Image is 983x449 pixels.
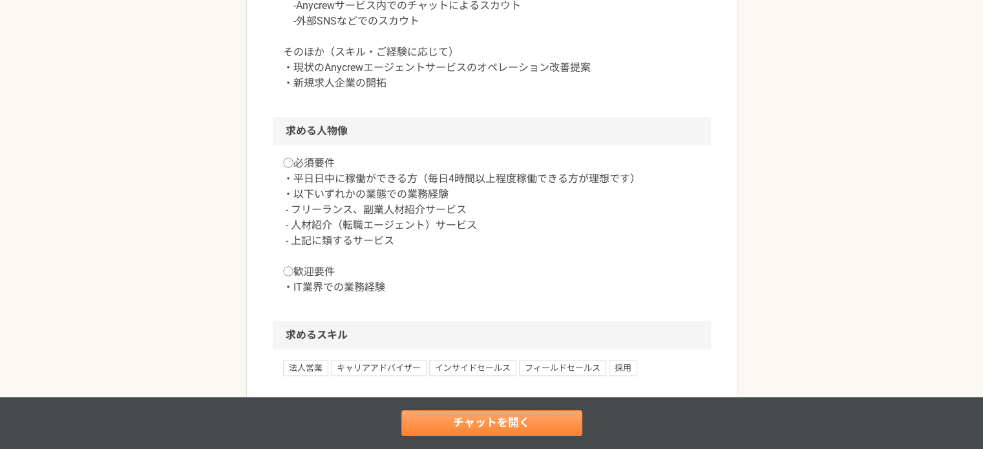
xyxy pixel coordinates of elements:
[283,156,701,295] p: ◯必須要件 ・平日日中に稼働ができる方（毎日4時間以上程度稼働できる方が理想です） ・以下いずれかの業態での業務経験 - フリーランス、副業人材紹介サービス - 人材紹介（転職エージェント）サー...
[283,360,328,375] span: 法人営業
[401,410,582,436] a: チャットを開く
[609,360,637,375] span: 採用
[519,360,606,375] span: フィールドセールス
[429,360,516,375] span: インサイドセールス
[273,117,711,145] h2: 求める人物像
[331,360,427,375] span: キャリアアドバイザー
[273,321,711,350] h2: 求めるスキル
